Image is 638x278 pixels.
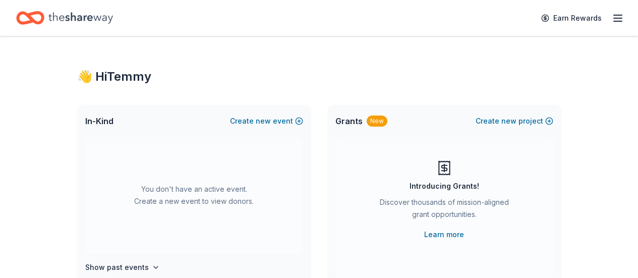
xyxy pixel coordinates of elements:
button: Createnewproject [476,115,553,127]
button: Createnewevent [230,115,303,127]
button: Show past events [85,261,160,273]
a: Earn Rewards [535,9,608,27]
span: In-Kind [85,115,113,127]
div: You don't have an active event. Create a new event to view donors. [85,137,303,253]
span: new [501,115,516,127]
span: Grants [335,115,363,127]
a: Learn more [424,229,464,241]
div: 👋 Hi Temmy [77,69,561,85]
a: Home [16,6,113,30]
span: new [256,115,271,127]
div: Discover thousands of mission-aligned grant opportunities. [376,196,513,225]
h4: Show past events [85,261,149,273]
div: Introducing Grants! [410,180,479,192]
div: New [367,116,387,127]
